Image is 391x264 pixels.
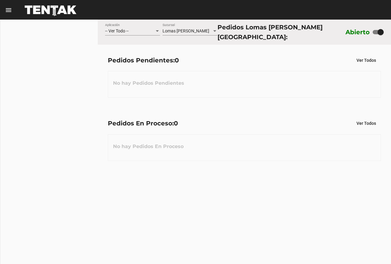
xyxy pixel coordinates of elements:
[163,28,209,33] span: Lomas [PERSON_NAME]
[5,6,12,14] mat-icon: menu
[352,118,381,129] button: Ver Todos
[108,118,178,128] div: Pedidos En Proceso:
[108,55,179,65] div: Pedidos Pendientes:
[352,55,381,66] button: Ver Todos
[365,240,385,258] iframe: chat widget
[356,58,376,63] span: Ver Todos
[345,27,370,37] label: Abierto
[217,22,343,42] div: Pedidos Lomas [PERSON_NAME][GEOGRAPHIC_DATA]:
[356,121,376,126] span: Ver Todos
[175,57,179,64] span: 0
[108,137,188,156] h3: No hay Pedidos En Proceso
[105,28,129,33] span: -- Ver Todo --
[108,74,189,92] h3: No hay Pedidos Pendientes
[174,120,178,127] span: 0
